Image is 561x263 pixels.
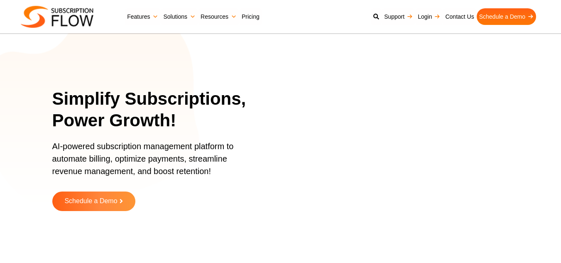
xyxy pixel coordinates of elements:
a: Resources [198,8,239,25]
a: Pricing [239,8,262,25]
img: Subscriptionflow [21,6,93,28]
a: Contact Us [443,8,476,25]
p: AI-powered subscription management platform to automate billing, optimize payments, streamline re... [52,140,249,186]
span: Schedule a Demo [64,198,117,205]
a: Login [415,8,443,25]
a: Schedule a Demo [52,192,135,211]
a: Features [125,8,161,25]
h1: Simplify Subscriptions, Power Growth! [52,88,259,132]
a: Solutions [161,8,198,25]
a: Support [382,8,415,25]
a: Schedule a Demo [477,8,536,25]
